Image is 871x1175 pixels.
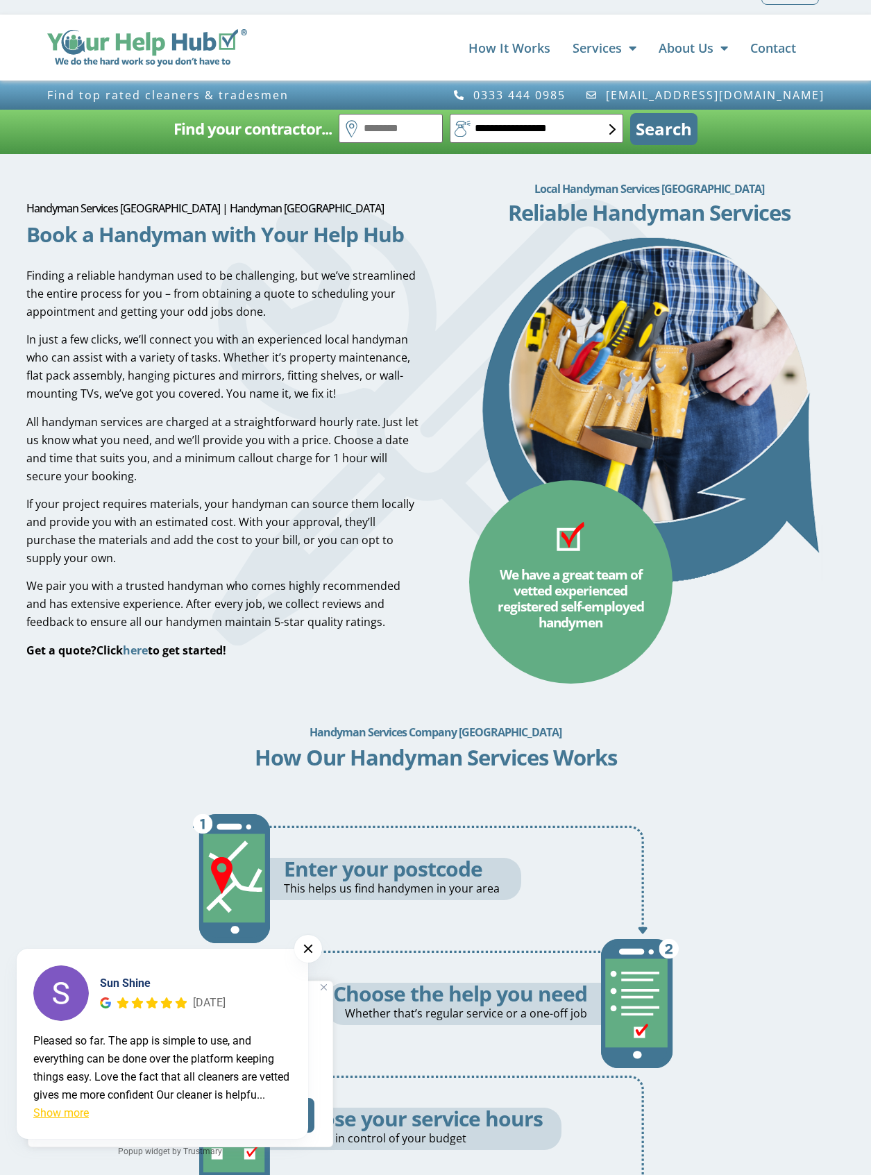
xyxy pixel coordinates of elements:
span: We have a great team of vetted experienced registered self-employed handymen [498,566,644,632]
div: Pleased so far. The app is simple to use, and everything can be done over the platform keeping th... [33,1032,291,1104]
h2: How Our Handyman Services Works [255,743,617,771]
a: Services [573,34,636,62]
h5: Choose your service hours [284,1108,561,1129]
a: [EMAIL_ADDRESS][DOMAIN_NAME] [585,89,825,101]
a: 0333 444 0985 [453,89,566,101]
nav: Menu [261,34,795,62]
span: Click [96,643,123,658]
span: et a quote? [35,643,96,658]
img: Handyman Services Location - handyman in arrow [475,237,822,584]
button: Search [630,113,697,145]
img: Sun Shine [33,965,89,1021]
h5: Choose the help you need [326,983,587,1004]
img: Your Help Hub Wide Logo [47,29,248,67]
span: [EMAIL_ADDRESS][DOMAIN_NAME] [602,89,825,101]
p: All handyman services are charged at a straightforward hourly rate. Just let us know what you nee... [26,413,418,485]
a: Contact [750,34,796,62]
p: So you’re in control of your budget [284,1129,561,1147]
img: Google Reviews [100,997,111,1008]
img: select-box-form.svg [609,124,616,135]
h3: Reliable Handyman Services [453,202,845,223]
p: We pair you with a trusted handyman who comes highly recommended and has extensive experience. Af... [26,577,418,631]
div: Google [100,997,111,1008]
p: This helps us find handymen in your area [284,879,521,897]
h2: Find your contractor... [174,115,332,143]
p: Whether that’s regular service or a one-off job [326,1004,587,1022]
a: How It Works [468,34,550,62]
a: About Us [659,34,728,62]
span: to get started! [148,643,226,658]
p: Finding a reliable handyman used to be challenging, but we’ve streamlined the entire process for ... [26,267,418,321]
a: Show more [33,1106,89,1119]
p: In just a few clicks, we’ll connect you with an experienced local handyman who can assist with a ... [26,330,418,403]
h2: Book a Handyman with Your Help Hub [26,216,418,253]
a: Popup widget by Trustmary [17,1144,323,1158]
h2: Handyman Services Company [GEOGRAPHIC_DATA] [310,718,561,746]
h3: Find top rated cleaners & tradesmen [47,89,429,101]
div: Sun Shine [100,975,226,992]
h2: Local Handyman Services [GEOGRAPHIC_DATA] [453,175,845,203]
span: 0333 444 0985 [470,89,566,101]
h1: Handyman Services [GEOGRAPHIC_DATA] | Handyman [GEOGRAPHIC_DATA] [26,203,418,214]
h5: Enter your postcode [284,858,521,879]
img: Handyman Services Location - How It Works Step 1 [193,792,271,965]
span: G [26,643,35,658]
a: here [123,643,148,658]
img: Handyman Services Location - How It Works Step 2 [601,917,679,1090]
div: [DATE] [193,994,226,1012]
p: If your project requires materials, your handyman can source them locally and provide you with an... [26,495,418,567]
